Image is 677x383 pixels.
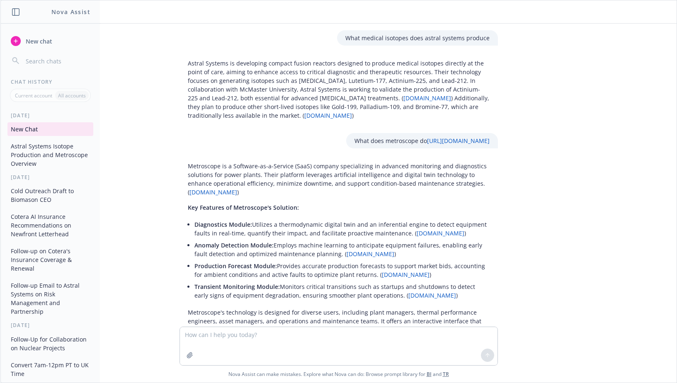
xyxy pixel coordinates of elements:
a: [DOMAIN_NAME] [189,188,237,196]
button: Cotera AI Insurance Recommendations on Newfront Letterhead [7,210,93,241]
p: Employs machine learning to anticipate equipment failures, enabling early fault detection and opt... [194,241,490,258]
div: [DATE] [1,112,100,119]
p: Astral Systems is developing compact fusion reactors designed to produce medical isotopes directl... [188,59,490,120]
a: [DOMAIN_NAME] [403,94,451,102]
a: [DOMAIN_NAME] [347,250,394,258]
a: [URL][DOMAIN_NAME] [427,137,490,145]
p: What medical isotopes does astral systems produce [345,34,490,42]
button: New Chat [7,122,93,136]
p: Metroscope's technology is designed for diverse users, including plant managers, thermal performa... [188,308,490,343]
div: [DATE] [1,322,100,329]
input: Search chats [24,55,90,67]
p: Current account [15,92,52,99]
h1: Nova Assist [51,7,90,16]
button: Follow-up Email to Astral Systems on Risk Management and Partnership [7,279,93,318]
span: Anomaly Detection Module: [194,241,274,249]
a: TR [443,371,449,378]
a: [DOMAIN_NAME] [417,229,464,237]
p: Provides accurate production forecasts to support market bids, accounting for ambient conditions ... [194,262,490,279]
p: Utilizes a thermodynamic digital twin and an inferential engine to detect equipment faults in rea... [194,220,490,238]
p: Metroscope is a Software-as-a-Service (SaaS) company specializing in advanced monitoring and diag... [188,162,490,196]
span: Production Forecast Module: [194,262,277,270]
button: Cold Outreach Draft to Biomason CEO [7,184,93,206]
button: Follow-Up for Collaboration on Nuclear Projects [7,332,93,355]
button: Convert 7am-12pm PT to UK Time [7,358,93,381]
span: Transient Monitoring Module: [194,283,280,291]
a: [DOMAIN_NAME] [408,291,456,299]
p: What does metroscope do [354,136,490,145]
p: All accounts [58,92,86,99]
p: Monitors critical transitions such as startups and shutdowns to detect early signs of equipment d... [194,282,490,300]
div: Chat History [1,78,100,85]
span: Diagnostics Module: [194,221,252,228]
span: Nova Assist can make mistakes. Explore what Nova can do: Browse prompt library for and [4,366,673,383]
a: BI [427,371,432,378]
span: New chat [24,37,52,46]
div: [DATE] [1,174,100,181]
a: [DOMAIN_NAME] [304,112,352,119]
button: Astral Systems Isotope Production and Metroscope Overview [7,139,93,170]
span: Key Features of Metroscope's Solution: [188,204,299,211]
button: Follow-up on Cotera's Insurance Coverage & Renewal [7,244,93,275]
a: [DOMAIN_NAME] [382,271,429,279]
button: New chat [7,34,93,48]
